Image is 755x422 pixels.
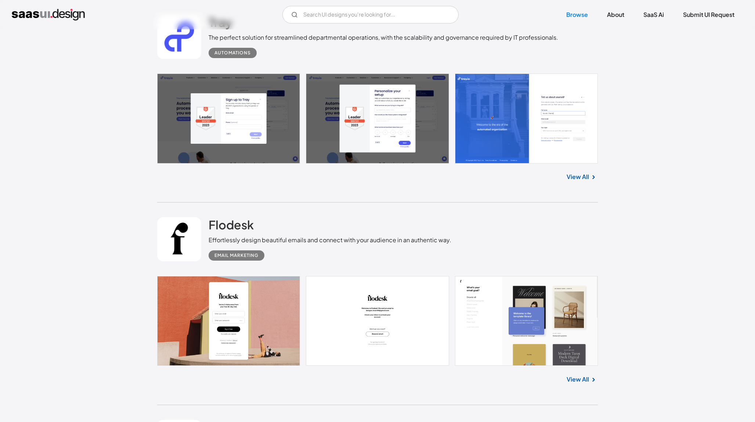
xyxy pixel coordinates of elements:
[282,6,459,24] form: Email Form
[567,375,589,384] a: View All
[598,7,633,23] a: About
[209,33,558,42] div: The perfect solution for streamlined departmental operations, with the scalability and governance...
[567,172,589,181] a: View All
[214,49,251,57] div: Automations
[209,217,254,236] a: Flodesk
[12,9,85,21] a: home
[557,7,597,23] a: Browse
[209,236,451,244] div: Effortlessly design beautiful emails and connect with your audience in an authentic way.
[635,7,673,23] a: SaaS Ai
[282,6,459,24] input: Search UI designs you're looking for...
[674,7,743,23] a: Submit UI Request
[209,217,254,232] h2: Flodesk
[214,251,259,260] div: Email Marketing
